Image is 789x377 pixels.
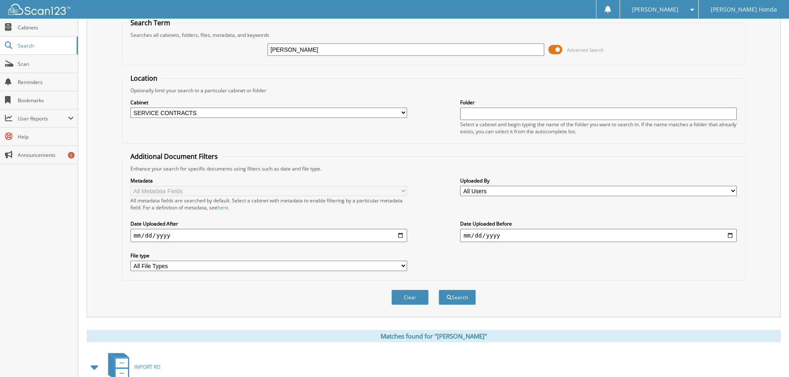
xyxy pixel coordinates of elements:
[87,330,781,342] div: Matches found for "[PERSON_NAME]"
[126,87,741,94] div: Optionally limit your search to a particular cabinet or folder
[126,18,174,27] legend: Search Term
[460,177,737,184] label: Uploaded By
[460,229,737,242] input: end
[126,74,162,83] legend: Location
[126,165,741,172] div: Enhance your search for specific documents using filters such as date and file type.
[460,99,737,106] label: Folder
[632,7,678,12] span: [PERSON_NAME]
[18,151,74,158] span: Announcements
[18,24,74,31] span: Cabinets
[130,99,407,106] label: Cabinet
[460,220,737,227] label: Date Uploaded Before
[439,290,476,305] button: Search
[18,79,74,86] span: Reminders
[126,152,222,161] legend: Additional Document Filters
[18,115,68,122] span: User Reports
[711,7,777,12] span: [PERSON_NAME] Honda
[460,121,737,135] div: Select a cabinet and begin typing the name of the folder you want to search in. If the name match...
[18,42,72,49] span: Search
[748,337,789,377] iframe: Chat Widget
[130,229,407,242] input: start
[391,290,429,305] button: Clear
[8,4,70,15] img: scan123-logo-white.svg
[126,31,741,38] div: Searches all cabinets, folders, files, metadata, and keywords
[567,47,604,53] span: Advanced Search
[18,133,74,140] span: Help
[130,197,407,211] div: All metadata fields are searched by default. Select a cabinet with metadata to enable filtering b...
[130,220,407,227] label: Date Uploaded After
[217,204,228,211] a: here
[18,60,74,67] span: Scan
[68,152,75,158] div: 5
[18,97,74,104] span: Bookmarks
[130,252,407,259] label: File type
[130,177,407,184] label: Metadata
[134,363,160,370] span: IMPORT RO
